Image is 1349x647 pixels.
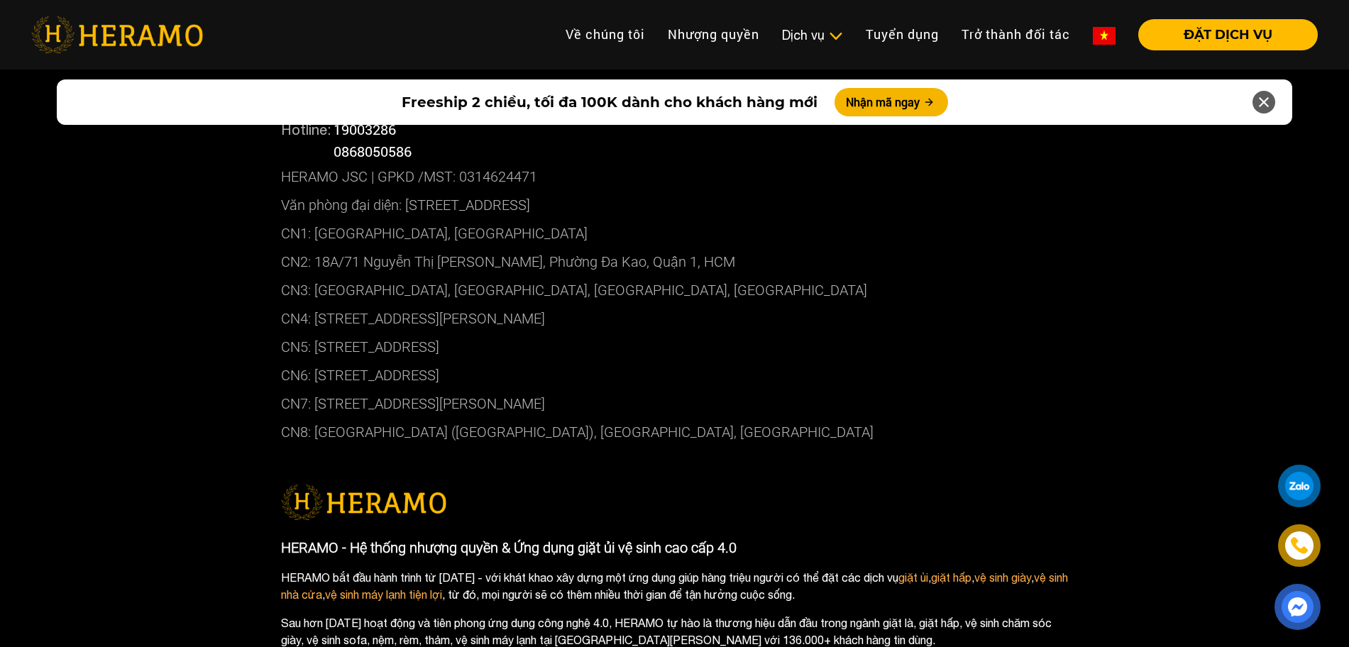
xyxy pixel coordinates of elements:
[334,142,412,160] span: 0868050586
[281,537,1069,558] p: HERAMO - Hệ thống nhượng quyền & Ứng dụng giặt ủi vệ sinh cao cấp 4.0
[281,389,1069,418] p: CN7: [STREET_ADDRESS][PERSON_NAME]
[835,88,948,116] button: Nhận mã ngay
[281,248,1069,276] p: CN2: 18A/71 Nguyễn Thị [PERSON_NAME], Phường Đa Kao, Quận 1, HCM
[31,16,203,53] img: heramo-logo.png
[950,19,1081,50] a: Trở thành đối tác
[854,19,950,50] a: Tuyển dụng
[281,219,1069,248] p: CN1: [GEOGRAPHIC_DATA], [GEOGRAPHIC_DATA]
[325,588,442,601] a: vệ sinh máy lạnh tiện lợi
[402,92,817,113] span: Freeship 2 chiều, tối đa 100K dành cho khách hàng mới
[1292,538,1307,553] img: phone-icon
[1093,27,1116,45] img: vn-flag.png
[281,333,1069,361] p: CN5: [STREET_ADDRESS]
[1127,28,1318,41] a: ĐẶT DỊCH VỤ
[931,571,971,584] a: giặt hấp
[281,191,1069,219] p: Văn phòng đại diện: [STREET_ADDRESS]
[1280,526,1318,565] a: phone-icon
[281,276,1069,304] p: CN3: [GEOGRAPHIC_DATA], [GEOGRAPHIC_DATA], [GEOGRAPHIC_DATA], [GEOGRAPHIC_DATA]
[281,361,1069,389] p: CN6: [STREET_ADDRESS]
[281,418,1069,446] p: CN8: [GEOGRAPHIC_DATA] ([GEOGRAPHIC_DATA]), [GEOGRAPHIC_DATA], [GEOGRAPHIC_DATA]
[898,571,928,584] a: giặt ủi
[656,19,771,50] a: Nhượng quyền
[281,304,1069,333] p: CN4: [STREET_ADDRESS][PERSON_NAME]
[828,29,843,43] img: subToggleIcon
[782,26,843,45] div: Dịch vụ
[281,485,446,520] img: logo
[281,569,1069,603] p: HERAMO bắt đầu hành trình từ [DATE] - với khát khao xây dựng một ứng dụng giúp hàng triệu người c...
[281,162,1069,191] p: HERAMO JSC | GPKD /MST: 0314624471
[974,571,1031,584] a: vệ sinh giày
[554,19,656,50] a: Về chúng tôi
[1138,19,1318,50] button: ĐẶT DỊCH VỤ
